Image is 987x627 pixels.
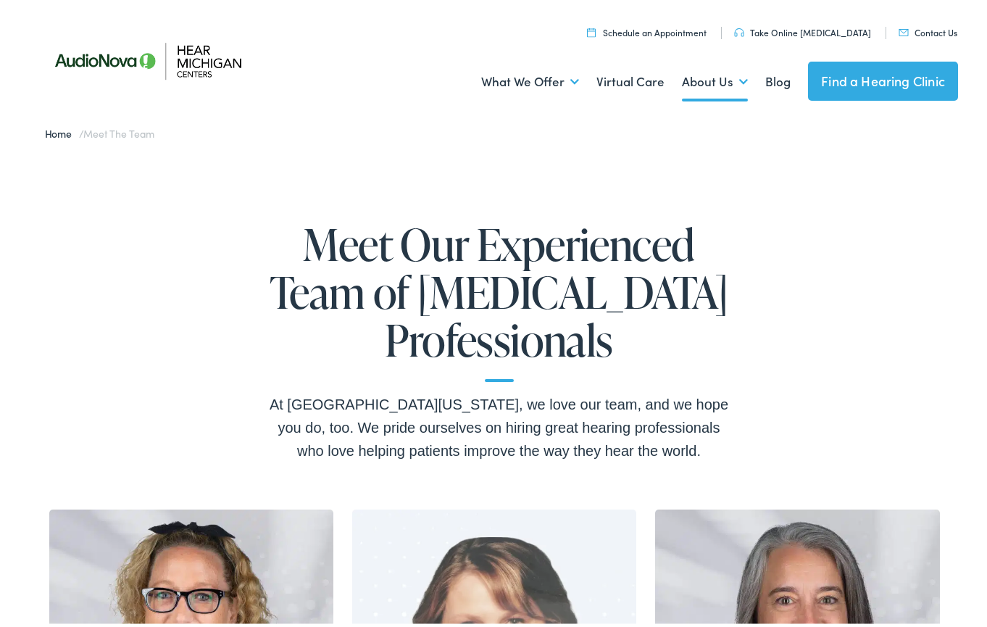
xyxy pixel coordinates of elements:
a: What We Offer [481,51,579,105]
img: utility icon [899,25,909,33]
a: Find a Hearing Clinic [808,58,958,97]
a: Contact Us [899,22,957,35]
span: Meet the Team [83,123,154,137]
img: utility icon [734,25,744,33]
span: / [45,123,154,137]
a: Virtual Care [596,51,665,105]
h1: Meet Our Experienced Team of [MEDICAL_DATA] Professionals [267,217,731,378]
img: utility icon [587,24,596,33]
div: At [GEOGRAPHIC_DATA][US_STATE], we love our team, and we hope you do, too. We pride ourselves on ... [267,389,731,459]
a: Take Online [MEDICAL_DATA] [734,22,871,35]
a: Schedule an Appointment [587,22,707,35]
a: Blog [765,51,791,105]
a: Home [45,123,79,137]
a: About Us [682,51,748,105]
